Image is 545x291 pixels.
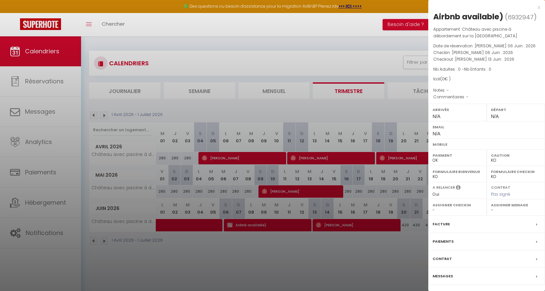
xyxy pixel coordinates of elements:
[433,26,517,39] span: Château avec piscine à débordement sur la [GEOGRAPHIC_DATA]
[440,76,451,82] span: ( € )
[508,13,534,21] span: 6932947
[491,202,541,208] label: Assigner Menage
[433,94,540,100] p: Commentaires :
[433,221,450,228] label: Facture
[433,255,452,262] label: Contrat
[433,49,540,56] p: Checkin :
[433,87,540,94] p: Notes :
[433,11,503,22] div: Airbnb available)
[433,43,540,49] p: Date de réservation :
[447,87,449,93] span: -
[505,12,537,22] span: ( )
[433,202,482,208] label: Assigner Checkin
[433,56,540,63] p: Checkout :
[433,141,541,148] label: Mobile
[456,185,461,192] i: Sélectionner OUI si vous souhaiter envoyer les séquences de messages post-checkout
[491,191,510,197] span: Pas signé
[452,50,513,55] span: [PERSON_NAME] 06 Juin . 2026
[428,3,540,11] div: x
[466,94,469,100] span: -
[433,168,482,175] label: Formulaire Bienvenue
[433,238,454,245] label: Paiements
[433,26,540,39] p: Appartement :
[433,152,482,159] label: Paiement
[491,185,510,189] label: Contrat
[433,106,482,113] label: Arrivée
[475,43,536,49] span: [PERSON_NAME] 06 Juin . 2026
[433,273,453,280] label: Messages
[442,76,445,82] span: 0
[491,114,499,119] span: N/A
[464,66,491,72] span: Nb Enfants : 0
[433,124,541,130] label: Email
[491,106,541,113] label: Départ
[433,131,440,136] span: N/A
[433,66,491,72] span: Nb Adultes : 0 -
[433,185,455,190] label: A relancer
[433,76,540,82] div: Ical
[455,56,514,62] span: [PERSON_NAME] 13 Juin . 2026
[491,168,541,175] label: Formulaire Checkin
[433,114,440,119] span: N/A
[491,152,541,159] label: Caution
